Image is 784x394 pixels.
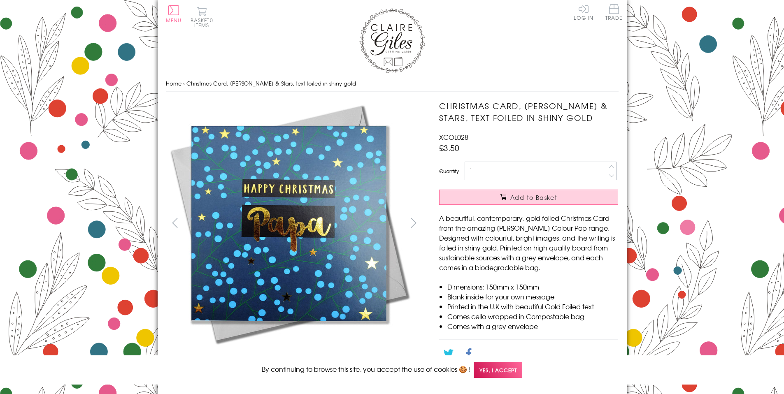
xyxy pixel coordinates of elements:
[474,362,522,378] span: Yes, I accept
[359,8,425,73] img: Claire Giles Greetings Cards
[166,213,184,232] button: prev
[447,292,618,301] li: Blank inside for your own message
[439,142,459,153] span: £3.50
[439,132,468,142] span: XCOL028
[423,100,670,347] img: Christmas Card, Papa Berries & Stars, text foiled in shiny gold
[166,79,181,87] a: Home
[447,311,618,321] li: Comes cello wrapped in Compostable bag
[191,7,213,28] button: Basket0 items
[447,301,618,311] li: Printed in the U.K with beautiful Gold Foiled text
[439,167,459,175] label: Quantity
[439,190,618,205] button: Add to Basket
[510,193,557,202] span: Add to Basket
[439,213,618,272] p: A beautiful, contemporary, gold foiled Christmas Card from the amazing [PERSON_NAME] Colour Pop r...
[574,4,593,20] a: Log In
[605,4,623,20] span: Trade
[605,4,623,22] a: Trade
[165,100,412,347] img: Christmas Card, Papa Berries & Stars, text foiled in shiny gold
[439,100,618,124] h1: Christmas Card, [PERSON_NAME] & Stars, text foiled in shiny gold
[194,16,213,29] span: 0 items
[166,75,619,92] nav: breadcrumbs
[447,321,618,331] li: Comes with a grey envelope
[166,16,182,24] span: Menu
[183,79,185,87] span: ›
[166,5,182,23] button: Menu
[186,79,356,87] span: Christmas Card, [PERSON_NAME] & Stars, text foiled in shiny gold
[404,213,423,232] button: next
[447,282,618,292] li: Dimensions: 150mm x 150mm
